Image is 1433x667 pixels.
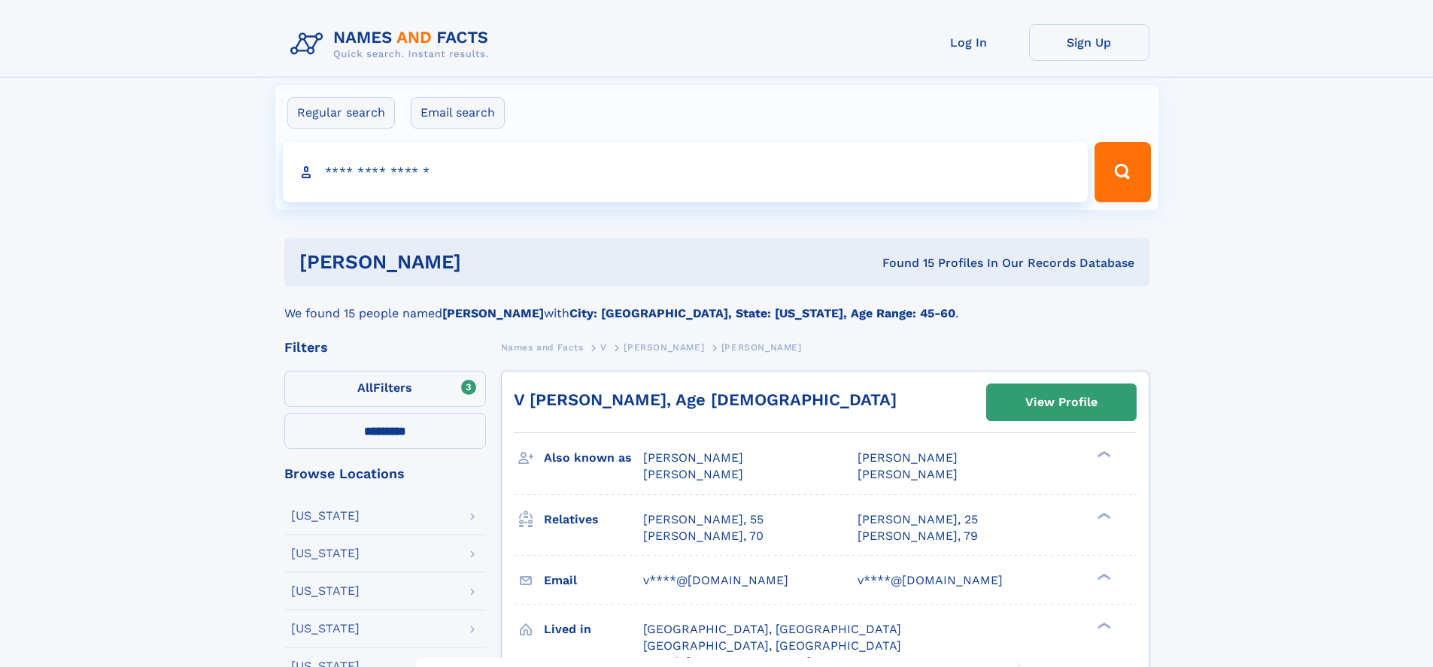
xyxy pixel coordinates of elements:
[1094,571,1112,581] div: ❯
[291,510,360,522] div: [US_STATE]
[284,287,1149,323] div: We found 15 people named with .
[544,568,643,593] h3: Email
[672,255,1134,271] div: Found 15 Profiles In Our Records Database
[284,341,486,354] div: Filters
[643,450,743,465] span: [PERSON_NAME]
[858,528,978,544] a: [PERSON_NAME], 79
[1094,142,1150,202] button: Search Button
[291,623,360,635] div: [US_STATE]
[284,24,501,65] img: Logo Names and Facts
[284,467,486,481] div: Browse Locations
[643,511,764,528] a: [PERSON_NAME], 55
[287,97,395,129] label: Regular search
[544,617,643,642] h3: Lived in
[1094,511,1112,520] div: ❯
[643,622,901,636] span: [GEOGRAPHIC_DATA], [GEOGRAPHIC_DATA]
[357,380,373,395] span: All
[544,507,643,532] h3: Relatives
[909,24,1029,61] a: Log In
[544,445,643,471] h3: Also known as
[624,338,704,356] a: [PERSON_NAME]
[1029,24,1149,61] a: Sign Up
[1025,385,1098,420] div: View Profile
[624,342,704,353] span: [PERSON_NAME]
[987,384,1136,420] a: View Profile
[284,371,486,407] label: Filters
[411,97,505,129] label: Email search
[643,528,764,544] a: [PERSON_NAME], 70
[600,342,607,353] span: V
[442,306,544,320] b: [PERSON_NAME]
[291,585,360,597] div: [US_STATE]
[569,306,955,320] b: City: [GEOGRAPHIC_DATA], State: [US_STATE], Age Range: 45-60
[501,338,584,356] a: Names and Facts
[643,467,743,481] span: [PERSON_NAME]
[1094,620,1112,630] div: ❯
[858,511,978,528] a: [PERSON_NAME], 25
[291,547,360,559] div: [US_STATE]
[858,467,958,481] span: [PERSON_NAME]
[514,390,897,409] a: V [PERSON_NAME], Age [DEMOGRAPHIC_DATA]
[721,342,802,353] span: [PERSON_NAME]
[1094,450,1112,459] div: ❯
[600,338,607,356] a: V
[283,142,1088,202] input: search input
[299,253,672,271] h1: [PERSON_NAME]
[858,450,958,465] span: [PERSON_NAME]
[643,638,901,653] span: [GEOGRAPHIC_DATA], [GEOGRAPHIC_DATA]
